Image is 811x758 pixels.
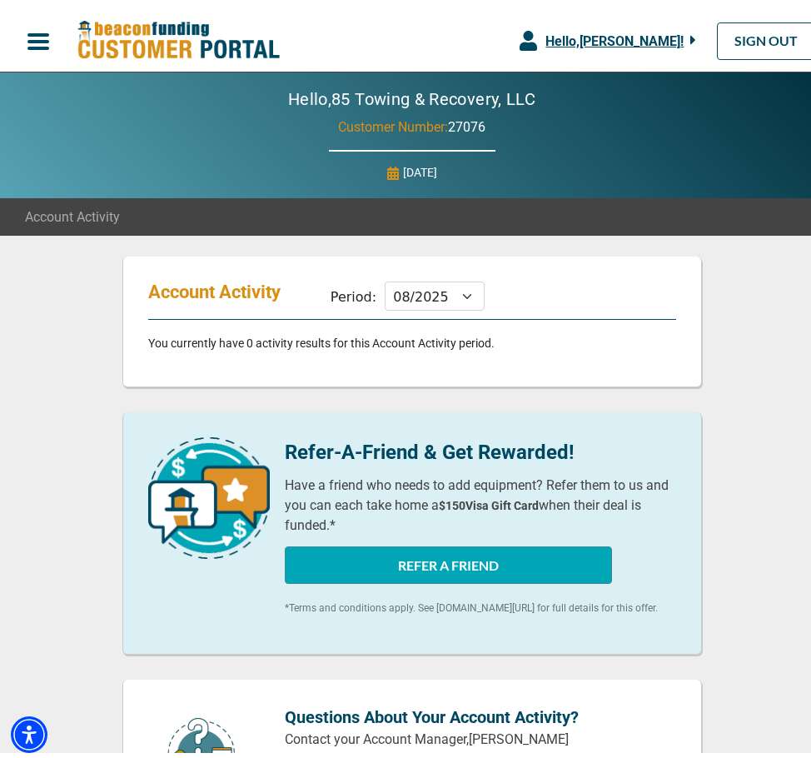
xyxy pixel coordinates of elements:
h2: Hello, 85 Towing & Recovery, LLC [238,83,585,103]
img: refer-a-friend-icon.png [148,431,270,553]
p: Refer-A-Friend & Get Rewarded! [285,431,676,461]
img: Beacon Funding Customer Portal Logo [77,14,280,57]
span: Account Activity [25,202,120,222]
p: Questions About Your Account Activity? [285,699,676,724]
span: Hello, [PERSON_NAME] ! [545,27,684,43]
b: $150 Visa Gift Card [439,493,539,506]
button: REFER A FRIEND [285,541,612,578]
p: Account Activity [148,276,311,297]
label: Period: [331,283,376,299]
span: 27076 [448,113,485,129]
p: Have a friend who needs to add equipment? Refer them to us and you can each take home a when thei... [285,470,676,530]
p: You currently have 0 activity results for this Account Activity period. [148,327,676,347]
p: *Terms and conditions apply. See [DOMAIN_NAME][URL] for full details for this offer. [285,595,676,610]
div: Accessibility Menu [11,711,47,747]
p: Contact your Account Manager, [PERSON_NAME] [285,724,676,744]
p: [DATE] [403,158,437,176]
span: Customer Number: [338,113,448,129]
